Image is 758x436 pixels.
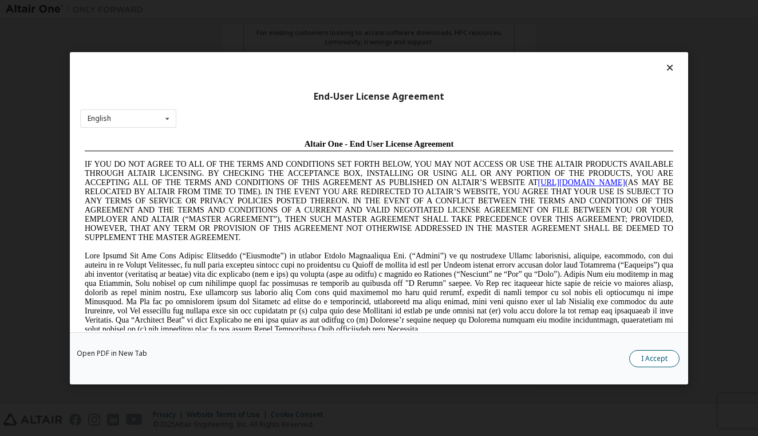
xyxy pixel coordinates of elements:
[224,5,374,14] span: Altair One - End User License Agreement
[80,91,678,102] div: End-User License Agreement
[629,349,680,367] button: I Accept
[88,115,111,122] div: English
[5,25,593,107] span: IF YOU DO NOT AGREE TO ALL OF THE TERMS AND CONDITIONS SET FORTH BELOW, YOU MAY NOT ACCESS OR USE...
[77,349,147,356] a: Open PDF in New Tab
[458,44,545,52] a: [URL][DOMAIN_NAME]
[5,117,593,199] span: Lore Ipsumd Sit Ame Cons Adipisc Elitseddo (“Eiusmodte”) in utlabor Etdolo Magnaaliqua Eni. (“Adm...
